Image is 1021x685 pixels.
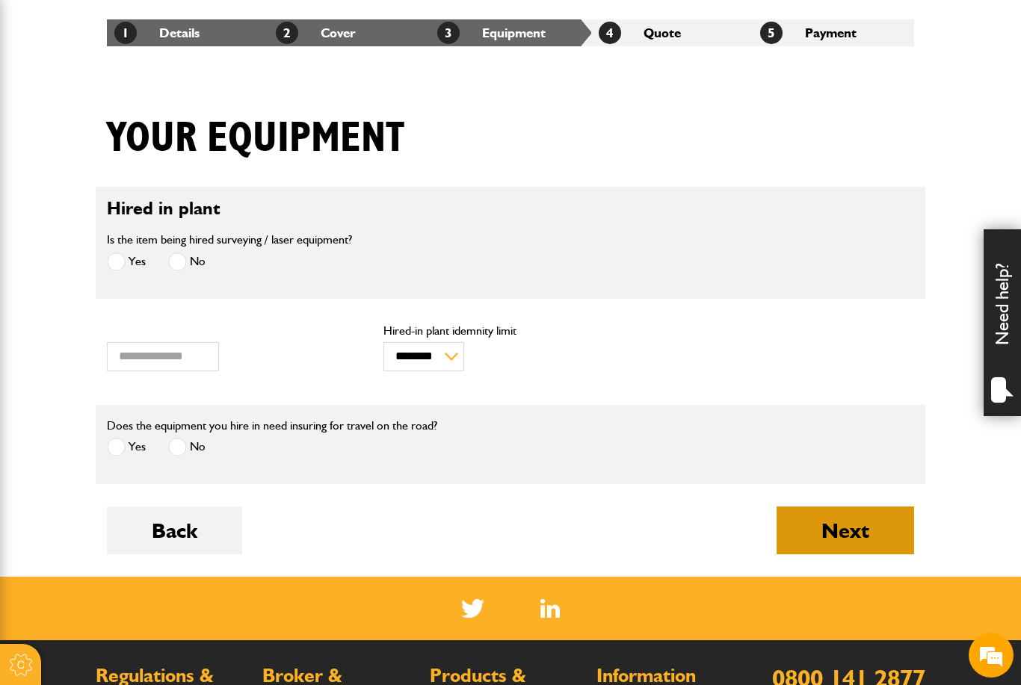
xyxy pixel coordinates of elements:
[107,234,352,246] label: Is the item being hired surveying / laser equipment?
[276,22,298,44] span: 2
[461,599,484,618] img: Twitter
[437,22,460,44] span: 3
[753,19,914,46] li: Payment
[777,506,914,554] button: Next
[168,438,206,456] label: No
[107,198,914,220] h2: Hired in plant
[114,25,200,40] a: 1Details
[383,325,638,337] label: Hired-in plant idemnity limit
[540,599,561,618] img: Linked In
[107,438,146,456] label: Yes
[168,252,206,271] label: No
[107,420,437,432] label: Does the equipment you hire in need insuring for travel on the road?
[107,114,404,164] h1: Your equipment
[760,22,783,44] span: 5
[276,25,356,40] a: 2Cover
[430,19,591,46] li: Equipment
[984,229,1021,416] div: Need help?
[591,19,753,46] li: Quote
[107,252,146,271] label: Yes
[599,22,621,44] span: 4
[114,22,137,44] span: 1
[107,506,242,554] button: Back
[540,599,561,618] a: LinkedIn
